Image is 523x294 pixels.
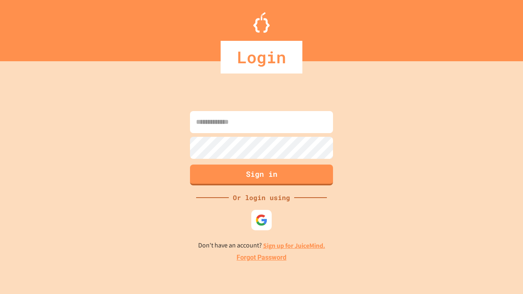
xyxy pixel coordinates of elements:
[229,193,294,203] div: Or login using
[253,12,270,33] img: Logo.svg
[190,165,333,185] button: Sign in
[221,41,302,73] div: Login
[263,241,325,250] a: Sign up for JuiceMind.
[237,253,286,263] a: Forgot Password
[198,241,325,251] p: Don't have an account?
[255,214,268,226] img: google-icon.svg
